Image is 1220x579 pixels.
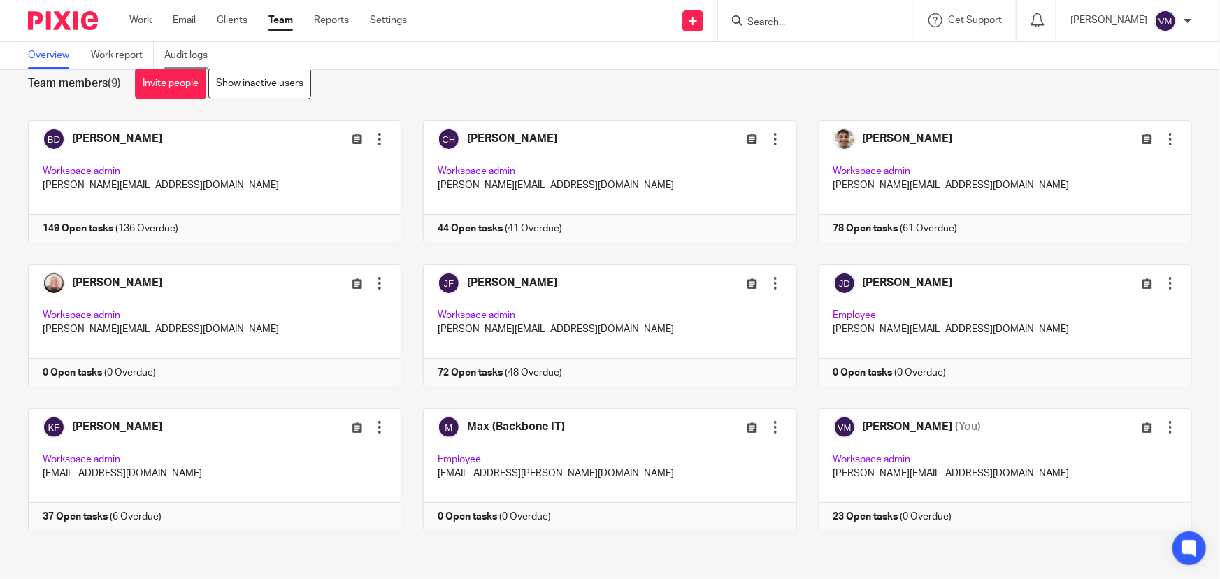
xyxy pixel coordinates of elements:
p: [PERSON_NAME] [1070,13,1147,27]
a: Clients [217,13,247,27]
input: Search [746,17,872,29]
a: Invite people [135,68,206,99]
a: Team [268,13,293,27]
a: Overview [28,42,80,69]
a: Work report [91,42,154,69]
img: Pixie [28,11,98,30]
a: Work [129,13,152,27]
a: Show inactive users [208,68,311,99]
h1: Team members [28,76,121,91]
a: Reports [314,13,349,27]
span: Get Support [948,15,1002,25]
img: svg%3E [1154,10,1177,32]
a: Email [173,13,196,27]
a: Audit logs [164,42,218,69]
a: Settings [370,13,407,27]
span: (9) [108,78,121,89]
